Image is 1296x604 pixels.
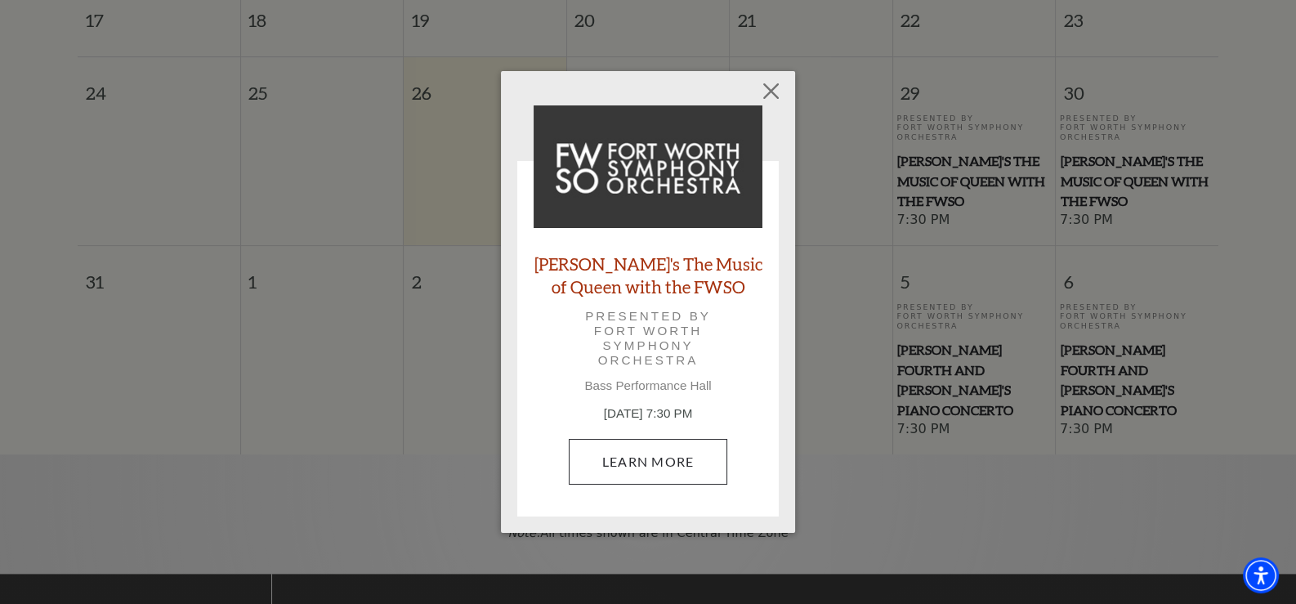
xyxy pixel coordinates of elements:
[1243,557,1279,593] div: Accessibility Menu
[534,378,762,393] p: Bass Performance Hall
[534,405,762,423] p: [DATE] 7:30 PM
[556,309,740,369] p: Presented by Fort Worth Symphony Orchestra
[569,439,728,485] a: August 30, 7:30 PM Learn More
[534,253,762,297] a: [PERSON_NAME]'s The Music of Queen with the FWSO
[756,75,787,106] button: Close
[534,105,762,228] img: Windborne's The Music of Queen with the FWSO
